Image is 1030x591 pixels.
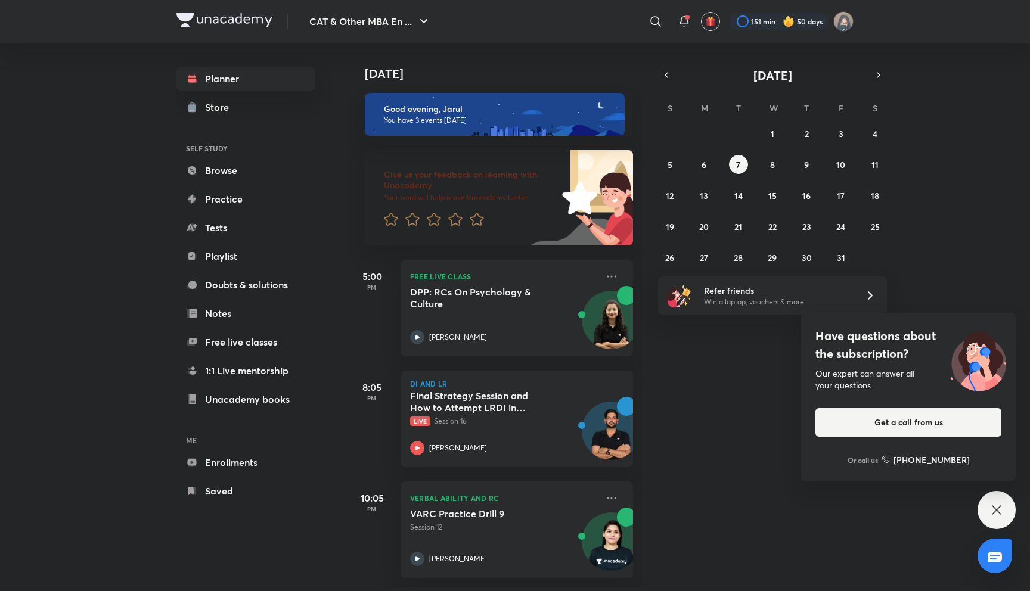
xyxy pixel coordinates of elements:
button: October 13, 2025 [694,186,713,205]
button: [DATE] [675,67,870,83]
abbr: October 19, 2025 [666,221,674,232]
h5: DPP: RCs On Psychology & Culture [410,286,559,310]
p: Session 16 [410,416,597,427]
a: Unacademy books [176,387,315,411]
button: October 14, 2025 [729,186,748,205]
button: October 20, 2025 [694,217,713,236]
button: October 29, 2025 [763,248,782,267]
img: evening [365,93,625,136]
button: October 11, 2025 [865,155,885,174]
p: PM [348,284,396,291]
h5: VARC Practice Drill 9 [410,508,559,520]
button: October 24, 2025 [832,217,851,236]
span: [DATE] [753,67,792,83]
button: October 21, 2025 [729,217,748,236]
div: Store [205,100,236,114]
abbr: October 11, 2025 [871,159,879,170]
abbr: October 14, 2025 [734,190,743,201]
abbr: October 31, 2025 [837,252,845,263]
abbr: Monday [701,102,708,114]
button: October 27, 2025 [694,248,713,267]
button: October 30, 2025 [797,248,816,267]
button: October 26, 2025 [660,248,680,267]
abbr: October 5, 2025 [668,159,672,170]
img: Company Logo [176,13,272,27]
a: Saved [176,479,315,503]
p: PM [348,505,396,512]
img: avatar [705,16,716,27]
p: Your word will help make Unacademy better [384,193,558,203]
h6: [PHONE_NUMBER] [894,453,970,466]
abbr: October 2, 2025 [805,128,809,139]
a: Practice [176,187,315,211]
h6: Good evening, Jarul [384,104,614,114]
a: Notes [176,301,315,325]
abbr: Friday [839,102,843,114]
a: Store [176,95,315,119]
abbr: October 21, 2025 [734,221,742,232]
abbr: October 6, 2025 [702,159,706,170]
h5: 10:05 [348,491,396,505]
img: feedback_image [522,150,633,245]
h5: Final Strategy Session and How to Attempt LRDI in Actual CAT Exam [410,390,559,413]
p: [PERSON_NAME] [429,553,487,564]
abbr: October 17, 2025 [837,190,845,201]
button: October 1, 2025 [763,124,782,143]
img: ttu_illustration_new.svg [941,327,1016,391]
a: Free live classes [176,330,315,354]
button: October 12, 2025 [660,186,680,205]
abbr: Sunday [668,102,672,114]
h6: Give us your feedback on learning with Unacademy [384,169,558,191]
button: October 8, 2025 [763,155,782,174]
abbr: October 12, 2025 [666,190,674,201]
button: October 2, 2025 [797,124,816,143]
a: Doubts & solutions [176,273,315,297]
abbr: October 10, 2025 [836,159,845,170]
p: Or call us [848,455,878,465]
p: Win a laptop, vouchers & more [704,297,851,307]
a: Playlist [176,244,315,268]
a: Planner [176,67,315,91]
a: 1:1 Live mentorship [176,359,315,382]
p: Verbal Ability and RC [410,491,597,505]
abbr: October 22, 2025 [768,221,777,232]
abbr: October 24, 2025 [836,221,845,232]
img: Avatar [582,297,640,354]
button: October 7, 2025 [729,155,748,174]
h5: 8:05 [348,380,396,394]
abbr: October 27, 2025 [700,252,708,263]
button: October 31, 2025 [832,248,851,267]
abbr: Wednesday [770,102,778,114]
img: referral [668,284,691,307]
p: [PERSON_NAME] [429,443,487,453]
button: October 5, 2025 [660,155,680,174]
h5: 5:00 [348,269,396,284]
button: Get a call from us [815,408,1001,437]
a: Enrollments [176,450,315,474]
abbr: October 7, 2025 [736,159,740,170]
p: [PERSON_NAME] [429,332,487,343]
h6: ME [176,430,315,450]
button: October 16, 2025 [797,186,816,205]
abbr: October 4, 2025 [873,128,877,139]
a: Company Logo [176,13,272,30]
button: October 18, 2025 [865,186,885,205]
abbr: October 9, 2025 [804,159,809,170]
abbr: October 18, 2025 [871,190,879,201]
img: Avatar [582,408,640,465]
abbr: October 16, 2025 [802,190,811,201]
button: October 6, 2025 [694,155,713,174]
button: October 4, 2025 [865,124,885,143]
a: Tests [176,216,315,239]
h4: Have questions about the subscription? [815,327,1001,363]
img: Jarul Jangid [833,11,854,32]
button: avatar [701,12,720,31]
button: October 25, 2025 [865,217,885,236]
button: October 10, 2025 [832,155,851,174]
button: October 9, 2025 [797,155,816,174]
abbr: October 8, 2025 [770,159,775,170]
button: October 23, 2025 [797,217,816,236]
button: October 3, 2025 [832,124,851,143]
abbr: October 23, 2025 [802,221,811,232]
p: Session 12 [410,522,597,533]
